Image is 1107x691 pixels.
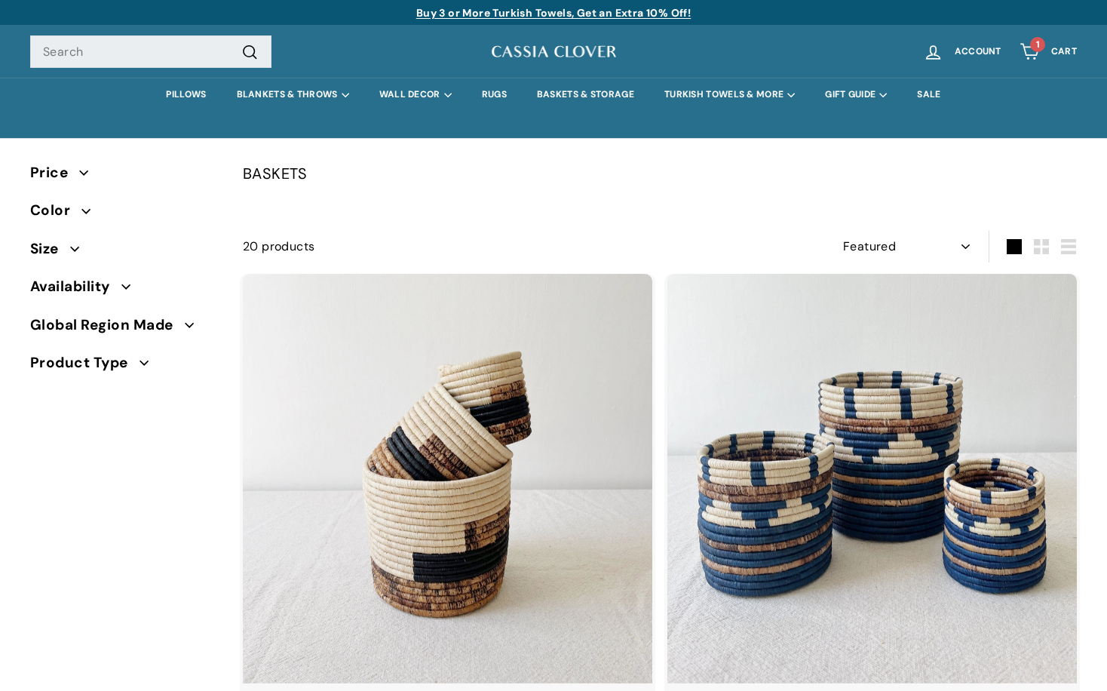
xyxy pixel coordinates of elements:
summary: GIFT GUIDE [810,78,902,112]
button: Color [30,195,219,233]
span: Product Type [30,352,140,374]
a: BASKETS & STORAGE [522,78,649,112]
a: Cart [1010,29,1086,74]
span: Global Region Made [30,314,185,336]
button: Availability [30,272,219,309]
a: Account [914,29,1010,74]
a: RUGS [467,78,522,112]
span: Color [30,199,81,222]
summary: TURKISH TOWELS & MORE [649,78,810,112]
summary: WALL DECOR [364,78,467,112]
div: BASKETS [243,161,1077,186]
span: 1 [1036,38,1040,51]
span: Account [955,47,1001,57]
button: Size [30,234,219,272]
span: Size [30,238,70,260]
button: Product Type [30,348,219,385]
span: Cart [1051,47,1077,57]
div: 20 products [243,237,660,256]
span: Availability [30,275,121,298]
input: Search [30,35,271,69]
a: SALE [902,78,955,112]
button: Price [30,158,219,195]
a: PILLOWS [151,78,221,112]
button: Global Region Made [30,310,219,348]
span: Price [30,161,79,184]
summary: BLANKETS & THROWS [222,78,364,112]
a: Buy 3 or More Turkish Towels, Get an Extra 10% Off! [416,6,691,20]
